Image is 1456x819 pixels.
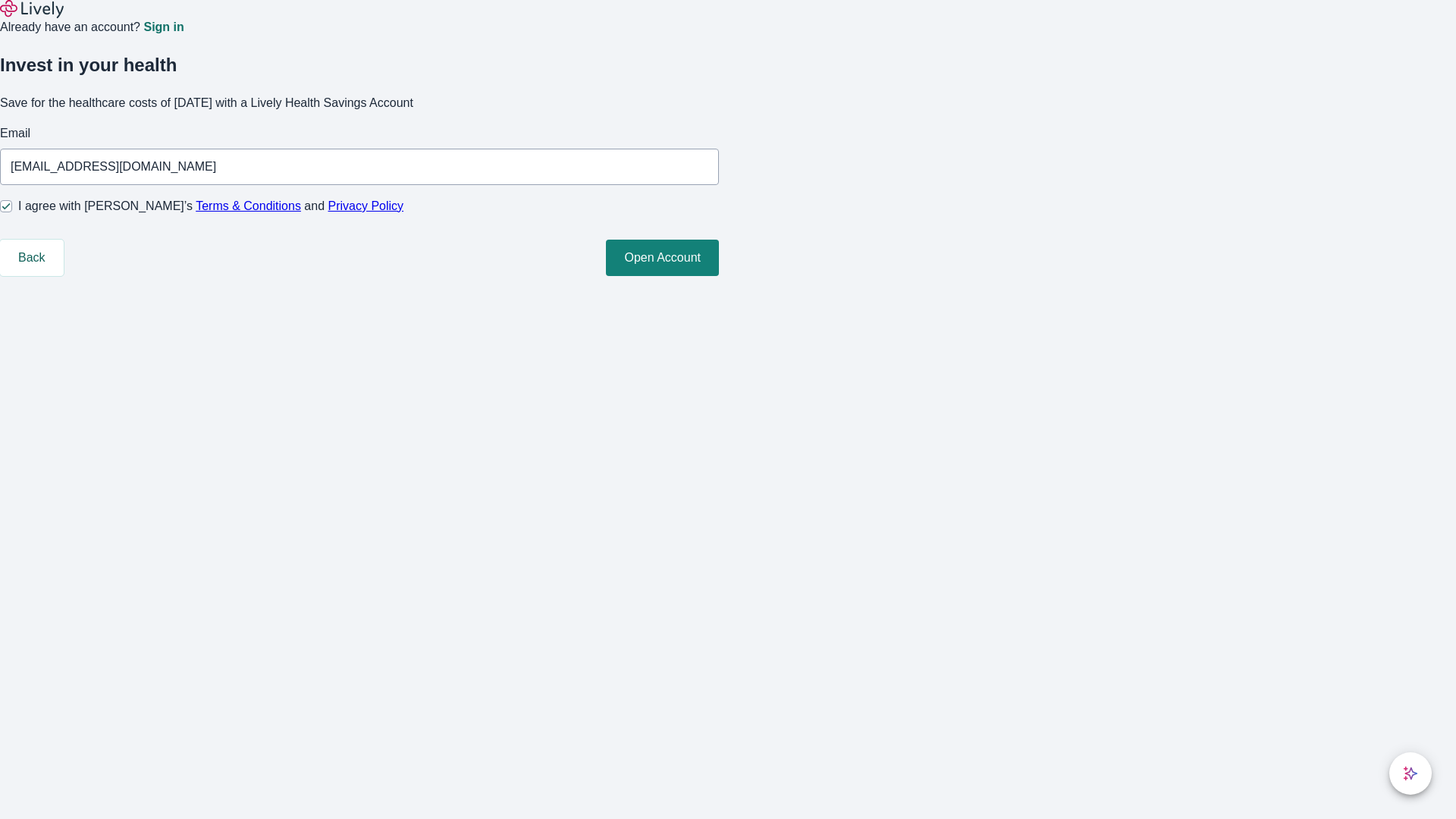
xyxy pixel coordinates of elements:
span: I agree with [PERSON_NAME]’s and [18,197,403,215]
a: Terms & Conditions [196,199,301,212]
a: Sign in [143,21,184,33]
button: Open Account [606,240,719,276]
svg: Lively AI Assistant [1403,766,1418,781]
a: Privacy Policy [328,199,404,212]
button: chat [1389,752,1432,795]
